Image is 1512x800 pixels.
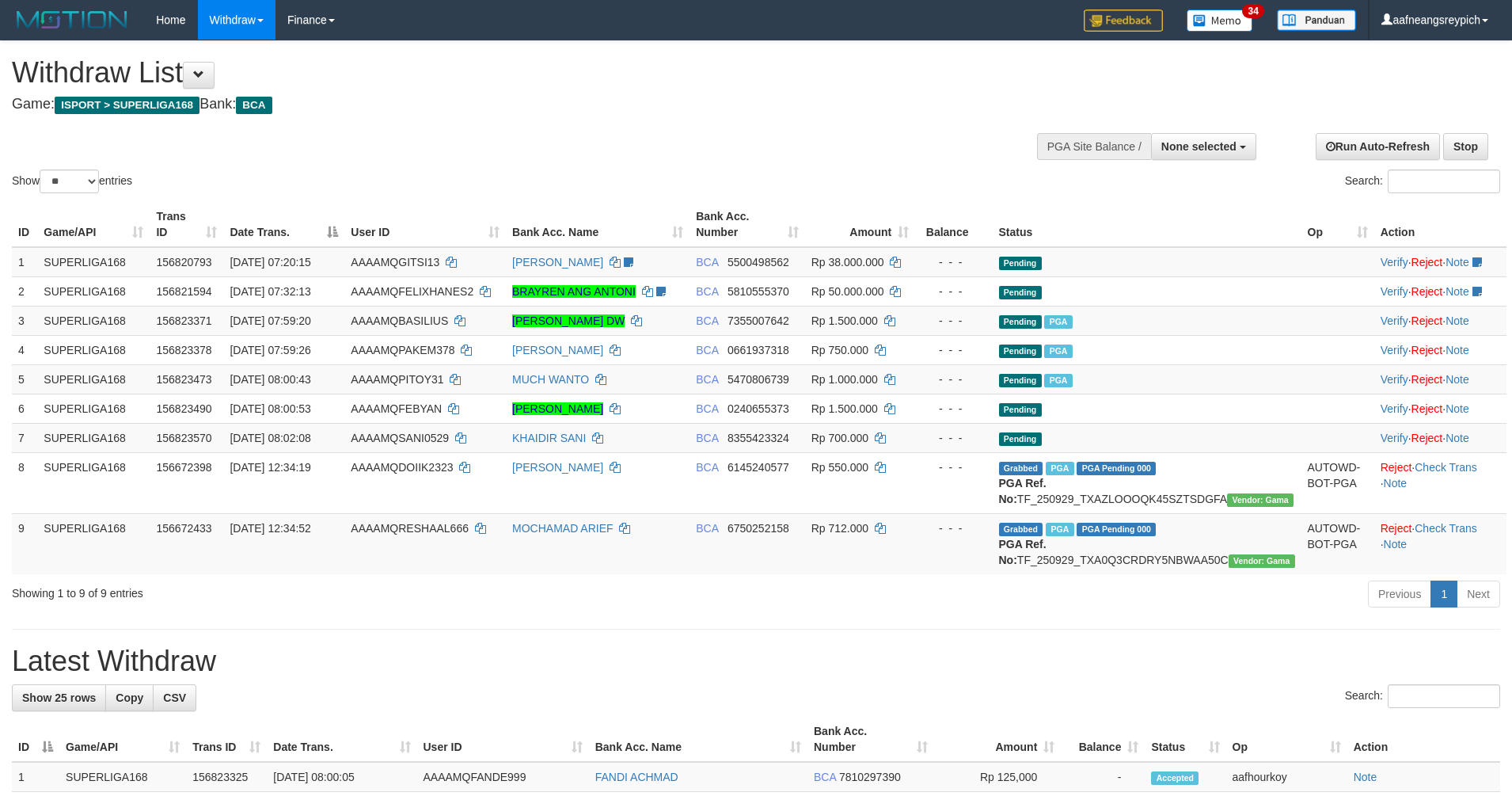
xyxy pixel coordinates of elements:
[696,285,718,298] span: BCA
[1446,432,1469,444] a: Note
[12,57,992,89] h1: Withdraw List
[12,364,37,394] td: 5
[1430,581,1457,608] a: 1
[1374,247,1506,277] td: · ·
[512,256,603,269] a: [PERSON_NAME]
[1411,402,1443,415] a: Reject
[696,432,718,444] span: BCA
[811,373,878,386] span: Rp 1.000.000
[1187,10,1253,32] img: Button%20Memo.svg
[1381,432,1408,444] a: Verify
[156,314,211,327] span: 156823371
[811,314,878,327] span: Rp 1.500.000
[512,432,586,444] a: KHAIDIR SANI
[37,452,150,513] td: SUPERLIGA168
[1415,522,1477,535] a: Check Trans
[999,257,1042,270] span: Pending
[811,432,868,444] span: Rp 700.000
[1443,133,1488,160] a: Stop
[999,374,1042,387] span: Pending
[344,202,506,247] th: User ID: activate to sort column ascending
[1227,493,1294,507] span: Vendor URL: https://trx31.1velocity.biz
[1374,276,1506,306] td: · ·
[1354,771,1377,783] a: Note
[1384,538,1408,550] a: Note
[921,284,986,299] div: - - -
[351,522,469,535] span: AAAAMQRESHAAL666
[728,373,789,386] span: Copy 5470806739 to clipboard
[921,401,986,417] div: - - -
[12,513,37,574] td: 9
[1046,523,1073,536] span: Marked by aafsoycanthlai
[186,762,267,792] td: 156823325
[506,202,690,247] th: Bank Acc. Name: activate to sort column ascending
[12,276,37,306] td: 2
[150,202,223,247] th: Trans ID: activate to sort column ascending
[351,461,453,474] span: AAAAMQDOIIK2323
[156,285,211,298] span: 156821594
[696,402,718,415] span: BCA
[12,423,37,452] td: 7
[1374,452,1506,513] td: · ·
[696,461,718,474] span: BCA
[1301,513,1374,574] td: AUTOWD-BOT-PGA
[811,461,868,474] span: Rp 550.000
[1374,364,1506,394] td: · ·
[921,459,986,475] div: - - -
[12,646,1500,677] h1: Latest Withdraw
[921,254,986,270] div: - - -
[1384,477,1408,490] a: Note
[921,342,986,358] div: - - -
[223,202,344,247] th: Date Trans.: activate to sort column descending
[1345,170,1500,193] label: Search:
[156,522,211,535] span: 156672433
[267,717,416,762] th: Date Trans.: activate to sort column ascending
[230,314,310,327] span: [DATE] 07:59:20
[351,344,454,356] span: AAAAMQPAKEM378
[728,314,789,327] span: Copy 7355007642 to clipboard
[512,314,625,327] a: [PERSON_NAME] DW
[12,579,618,601] div: Showing 1 to 9 of 9 entries
[37,306,150,335] td: SUPERLIGA168
[993,513,1301,574] td: TF_250929_TXA0Q3CRDRY5NBWAA50C
[921,520,986,536] div: - - -
[1381,461,1412,474] a: Reject
[37,513,150,574] td: SUPERLIGA168
[1415,461,1477,474] a: Check Trans
[230,432,310,444] span: [DATE] 08:02:08
[1061,717,1145,762] th: Balance: activate to sort column ascending
[186,717,267,762] th: Trans ID: activate to sort column ascending
[12,394,37,423] td: 6
[1411,314,1443,327] a: Reject
[1374,423,1506,452] td: · ·
[351,285,473,298] span: AAAAMQFELIXHANES2
[999,345,1042,358] span: Pending
[1381,373,1408,386] a: Verify
[1446,314,1469,327] a: Note
[999,477,1047,505] b: PGA Ref. No:
[728,402,789,415] span: Copy 0240655373 to clipboard
[1347,717,1500,762] th: Action
[1381,402,1408,415] a: Verify
[40,170,99,193] select: Showentries
[12,247,37,277] td: 1
[696,373,718,386] span: BCA
[915,202,992,247] th: Balance
[999,432,1042,446] span: Pending
[1277,10,1356,31] img: panduan.png
[351,314,448,327] span: AAAAMQBASILIUS
[1381,522,1412,535] a: Reject
[230,402,310,415] span: [DATE] 08:00:53
[728,285,789,298] span: Copy 5810555370 to clipboard
[236,97,272,114] span: BCA
[12,717,59,762] th: ID: activate to sort column descending
[1145,717,1225,762] th: Status: activate to sort column ascending
[230,522,310,535] span: [DATE] 12:34:52
[1446,256,1469,269] a: Note
[37,394,150,423] td: SUPERLIGA168
[59,762,186,792] td: SUPERLIGA168
[37,202,150,247] th: Game/API: activate to sort column ascending
[1084,10,1163,32] img: Feedback.jpg
[1077,523,1156,536] span: PGA Pending
[1061,762,1145,792] td: -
